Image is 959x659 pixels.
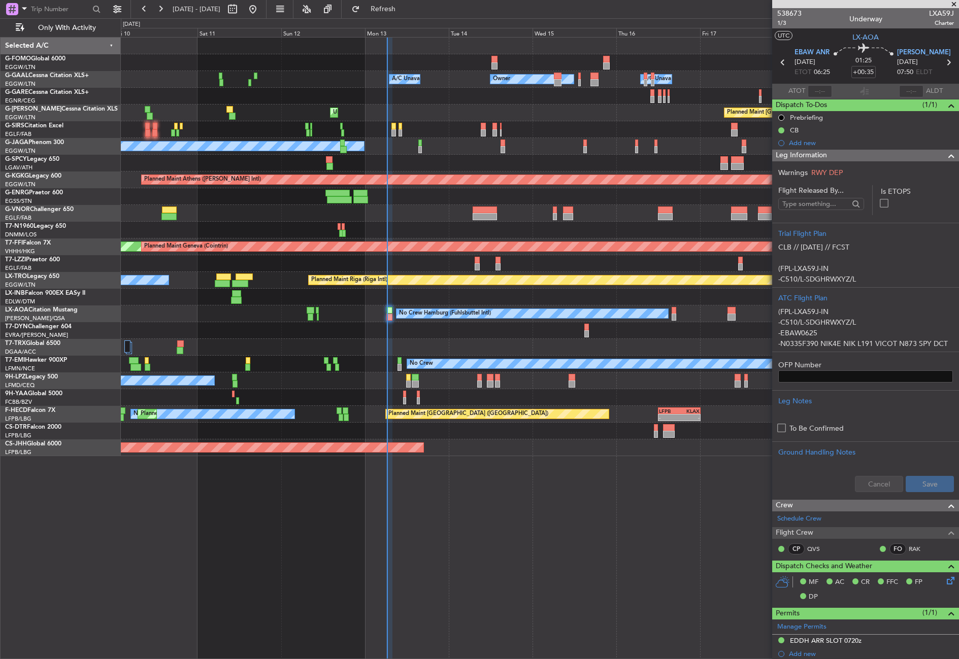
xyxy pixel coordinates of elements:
span: ATOT [788,86,805,96]
div: CP [788,543,805,554]
a: DGAA/ACC [5,348,36,356]
a: T7-N1960Legacy 650 [5,223,66,229]
div: Planned Maint [GEOGRAPHIC_DATA] ([GEOGRAPHIC_DATA]) [727,105,887,120]
a: G-JAGAPhenom 300 [5,140,64,146]
span: T7-TRX [5,340,26,346]
span: LX-INB [5,290,25,296]
div: Unplanned Maint [GEOGRAPHIC_DATA] ([GEOGRAPHIC_DATA]) [333,105,500,120]
a: F-HECDFalcon 7X [5,407,55,413]
span: LX-AOA [5,307,28,313]
div: [DATE] [123,20,140,29]
span: Only With Activity [26,24,107,31]
div: A/C Unavailable [392,72,434,87]
div: Thu 16 [616,28,700,37]
span: Refresh [362,6,405,13]
div: No Crew Hamburg (Fuhlsbuttel Intl) [399,306,491,321]
span: ETOT [795,67,811,78]
span: (1/1) [922,99,937,110]
span: RWY DEP [811,168,843,178]
span: T7-DYN [5,324,28,330]
a: EGGW/LTN [5,114,36,121]
a: [PERSON_NAME]/QSA [5,315,65,322]
a: Schedule Crew [777,514,821,524]
span: [PERSON_NAME] [897,48,951,58]
a: Manage Permits [777,622,826,632]
div: Add new [789,138,954,147]
a: VHHH/HKG [5,248,35,255]
a: CS-DTRFalcon 2000 [5,424,61,430]
span: G-ENRG [5,190,29,196]
span: 06:25 [814,67,830,78]
a: G-GAALCessna Citation XLS+ [5,73,89,79]
span: G-SPCY [5,156,27,162]
div: Planned Maint [GEOGRAPHIC_DATA] ([GEOGRAPHIC_DATA]) [141,406,301,422]
div: Underway [849,14,882,24]
div: KLAX [679,408,700,414]
span: G-GARE [5,89,28,95]
a: EGGW/LTN [5,147,36,155]
a: LX-INBFalcon 900EX EASy II [5,290,85,296]
span: 9H-LPZ [5,374,25,380]
div: ATC Flight Plan [778,293,953,303]
span: CS-JHH [5,441,27,447]
div: Add new [789,649,954,658]
span: LX-AOA [852,32,879,43]
div: No Crew [410,356,433,371]
span: Flight Released By... [778,185,864,196]
div: Ground Handling Notes [778,447,953,458]
span: G-SIRS [5,123,24,129]
a: LFPB/LBG [5,448,31,456]
a: FCBB/BZV [5,398,32,406]
a: G-ENRGPraetor 600 [5,190,63,196]
a: T7-DYNChallenger 604 [5,324,72,330]
span: FP [915,577,922,587]
a: LGAV/ATH [5,164,32,171]
span: T7-N1960 [5,223,34,229]
span: ELDT [916,67,932,78]
div: Planned Maint Geneva (Cointrin) [144,239,228,254]
div: Planned Maint Athens ([PERSON_NAME] Intl) [144,172,261,187]
span: CS-DTR [5,424,27,430]
a: EGGW/LTN [5,63,36,71]
span: Dispatch Checks and Weather [776,561,872,572]
a: LFMD/CEQ [5,381,35,389]
a: RAK [909,544,932,553]
a: 9H-YAAGlobal 5000 [5,391,62,397]
a: CS-JHHGlobal 6000 [5,441,61,447]
div: Trial Flight Plan [778,228,953,239]
span: ALDT [926,86,943,96]
div: Planned Maint [GEOGRAPHIC_DATA] ([GEOGRAPHIC_DATA]) [388,406,548,422]
a: EGNR/CEG [5,97,36,105]
span: G-VNOR [5,206,30,213]
a: T7-FFIFalcon 7X [5,240,51,246]
span: 9H-YAA [5,391,28,397]
div: - [679,414,700,421]
div: Fri 10 [114,28,197,37]
a: EGLF/FAB [5,130,31,138]
a: LFMN/NCE [5,365,35,372]
a: T7-EMIHawker 900XP [5,357,67,363]
span: [DATE] [795,57,815,67]
a: EGGW/LTN [5,281,36,289]
span: T7-EMI [5,357,25,363]
div: Wed 15 [533,28,616,37]
span: Dispatch To-Dos [776,99,827,111]
div: - [659,414,679,421]
button: UTC [775,31,792,40]
span: Charter [929,19,954,27]
a: EGLF/FAB [5,214,31,222]
a: G-VNORChallenger 650 [5,206,74,213]
div: FO [889,543,906,554]
span: Crew [776,500,793,511]
span: Flight Crew [776,527,813,539]
div: Warnings [772,167,959,178]
span: T7-FFI [5,240,23,246]
a: 9H-LPZLegacy 500 [5,374,58,380]
a: T7-LZZIPraetor 600 [5,257,60,263]
a: LFPB/LBG [5,432,31,439]
a: QVS [807,544,830,553]
span: EBAW ANR [795,48,830,58]
div: Sat 11 [197,28,281,37]
span: T7-LZZI [5,257,26,263]
input: Trip Number [31,2,89,17]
